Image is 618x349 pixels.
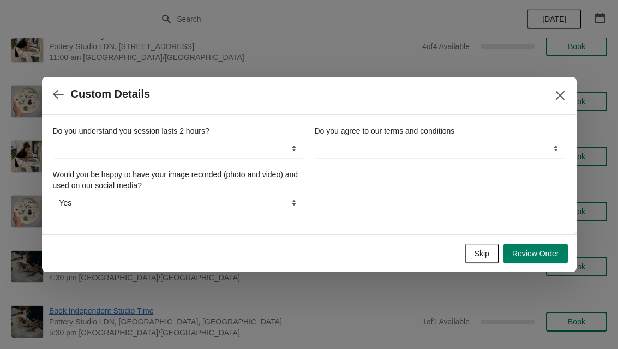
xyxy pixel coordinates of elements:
label: Do you understand you session lasts 2 hours? [53,125,209,136]
button: Skip [465,244,499,263]
label: Would you be happy to have your image recorded (photo and video) and used on our social media? [53,169,304,191]
button: Close [550,86,570,105]
span: Review Order [512,249,559,258]
span: Skip [475,249,489,258]
h2: Custom Details [71,88,151,100]
button: Review Order [503,244,568,263]
label: Do you agree to our terms and conditions [315,125,455,136]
